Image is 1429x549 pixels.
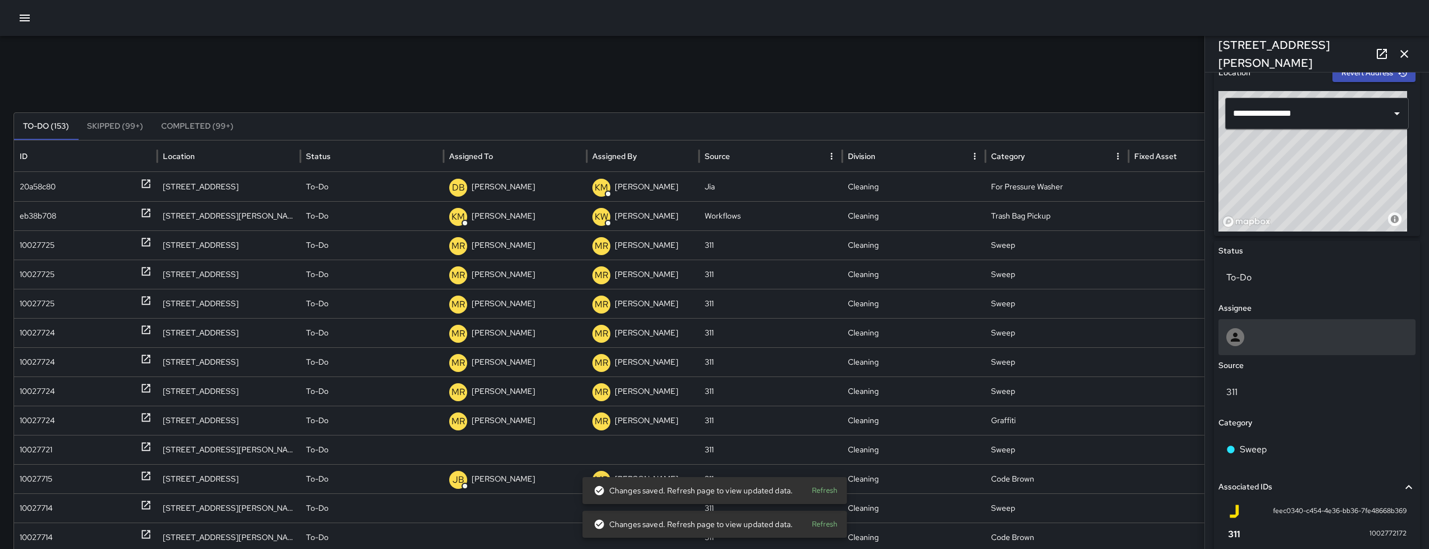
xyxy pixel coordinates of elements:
p: KM [595,181,608,194]
p: [PERSON_NAME] [472,348,535,376]
p: [PERSON_NAME] [472,289,535,318]
div: Sweep [985,318,1129,347]
p: MR [595,327,608,341]
button: Refresh [806,516,842,533]
div: Sweep [985,376,1129,406]
p: [PERSON_NAME] [615,173,678,201]
p: KW [595,210,608,224]
div: 592 Natoma Street [157,464,300,493]
p: DB [452,181,465,194]
p: [PERSON_NAME] [472,377,535,406]
div: Sweep [985,347,1129,376]
div: Sweep [985,260,1129,289]
div: 1070 Howard Street [157,201,300,230]
p: [PERSON_NAME] [472,465,535,493]
p: To-Do [306,289,328,318]
div: Cleaning [842,376,985,406]
p: To-Do [306,377,328,406]
div: Workflows [699,201,842,230]
div: 1303 Folsom Street [157,260,300,289]
div: 15 Harriet Street [157,435,300,464]
div: For Pressure Washer [985,172,1129,201]
p: To-Do [306,319,328,347]
p: To-Do [306,435,328,464]
div: 10027721 [20,435,52,464]
div: Assigned By [592,151,637,161]
div: 1218 Folsom Street [157,289,300,318]
p: [PERSON_NAME] [615,348,678,376]
div: Cleaning [842,435,985,464]
div: 311 [699,230,842,260]
div: Sweep [985,435,1129,464]
p: [PERSON_NAME] [615,289,678,318]
div: 10027724 [20,319,55,347]
button: To-Do (153) [14,113,78,140]
div: Cleaning [842,406,985,435]
div: 311 [699,376,842,406]
div: Sweep [985,230,1129,260]
p: To-Do [306,260,328,289]
div: 311 [699,289,842,318]
div: Code Brown [985,464,1129,493]
div: Cleaning [842,172,985,201]
div: Changes saved. Refresh page to view updated data. [593,514,793,534]
div: 1351 Folsom Street [157,230,300,260]
p: To-Do [306,202,328,230]
div: 20a58c80 [20,173,56,201]
p: [PERSON_NAME] [615,465,678,493]
p: MR [595,239,608,253]
div: 22 Russ Street [157,493,300,523]
div: Cleaning [842,347,985,376]
p: [PERSON_NAME] [472,202,535,230]
p: MR [595,356,608,370]
div: Fixed Asset [1134,151,1177,161]
p: To-Do [306,494,328,523]
div: 1099 Folsom Street [157,406,300,435]
div: 10027714 [20,494,53,523]
button: Completed (99+) [152,113,243,140]
p: MR [451,385,465,399]
p: MR [451,415,465,428]
p: MR [451,298,465,311]
p: To-Do [306,231,328,260]
div: Sweep [985,493,1129,523]
div: 10027715 [20,465,52,493]
div: Location [163,151,195,161]
div: Cleaning [842,230,985,260]
p: MR [595,298,608,311]
div: 10027724 [20,406,55,435]
div: 1415 Folsom Street [157,172,300,201]
p: MR [451,356,465,370]
p: [PERSON_NAME] [472,319,535,347]
div: 10027725 [20,260,54,289]
div: Trash Bag Pickup [985,201,1129,230]
button: Source column menu [824,148,839,164]
div: 311 [699,347,842,376]
div: Changes saved. Refresh page to view updated data. [593,480,793,501]
div: Sweep [985,289,1129,318]
p: MR [595,385,608,399]
div: Cleaning [842,493,985,523]
div: Cleaning [842,318,985,347]
div: 10027724 [20,348,55,376]
p: [PERSON_NAME] [615,231,678,260]
p: [PERSON_NAME] [615,319,678,347]
div: ID [20,151,28,161]
div: 1099 Folsom Street [157,318,300,347]
p: To-Do [306,406,328,435]
p: To-Do [306,465,328,493]
p: [PERSON_NAME] [472,231,535,260]
div: Division [848,151,875,161]
p: To-Do [306,348,328,376]
div: Jia [699,172,842,201]
p: [PERSON_NAME] [472,406,535,435]
p: [PERSON_NAME] [615,377,678,406]
p: [PERSON_NAME] [472,260,535,289]
p: MR [451,269,465,282]
p: [PERSON_NAME] [615,406,678,435]
div: Assigned To [449,151,493,161]
p: [PERSON_NAME] [615,260,678,289]
p: MR [595,415,608,428]
p: MR [451,327,465,341]
div: Cleaning [842,289,985,318]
